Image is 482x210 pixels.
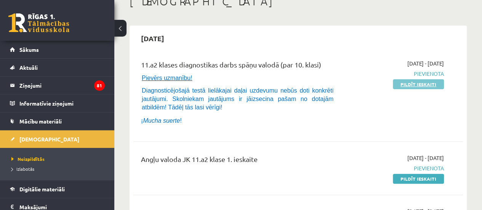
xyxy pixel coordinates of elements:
span: Aktuāli [19,64,38,71]
a: Aktuāli [10,59,105,76]
span: Izlabotās [11,166,34,172]
span: Neizpildītās [11,156,45,162]
a: Rīgas 1. Tālmācības vidusskola [8,13,69,32]
a: [DEMOGRAPHIC_DATA] [10,130,105,148]
a: Izlabotās [11,165,107,172]
span: Mācību materiāli [19,118,62,125]
span: Diagnosticējošajā testā lielākajai daļai uzdevumu nebūs doti konkrēti jautājumi. Skolniekam jautā... [142,87,333,111]
a: Ziņojumi81 [10,77,105,94]
a: Mācību materiāli [10,112,105,130]
a: Neizpildītās [11,155,107,162]
i: Mucha suerte [143,117,180,124]
span: [DATE] - [DATE] [407,59,444,67]
div: Angļu valoda JK 11.a2 klase 1. ieskaite [141,154,339,168]
span: [DATE] - [DATE] [407,154,444,162]
a: Informatīvie ziņojumi [10,95,105,112]
legend: Informatīvie ziņojumi [19,95,105,112]
span: ¡ ! [141,117,182,124]
a: Pildīt ieskaiti [393,79,444,89]
legend: Ziņojumi [19,77,105,94]
a: Pildīt ieskaiti [393,174,444,184]
h2: [DATE] [133,29,172,47]
span: [DEMOGRAPHIC_DATA] [19,136,79,143]
a: Digitālie materiāli [10,180,105,198]
a: Sākums [10,41,105,58]
span: Sākums [19,46,39,53]
span: Pievērs uzmanību! [142,75,192,81]
span: Pievienota [351,164,444,172]
span: Digitālie materiāli [19,186,65,192]
div: 11.a2 klases diagnostikas darbs spāņu valodā (par 10. klasi) [141,59,339,74]
span: Pievienota [351,70,444,78]
i: 81 [94,80,105,91]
